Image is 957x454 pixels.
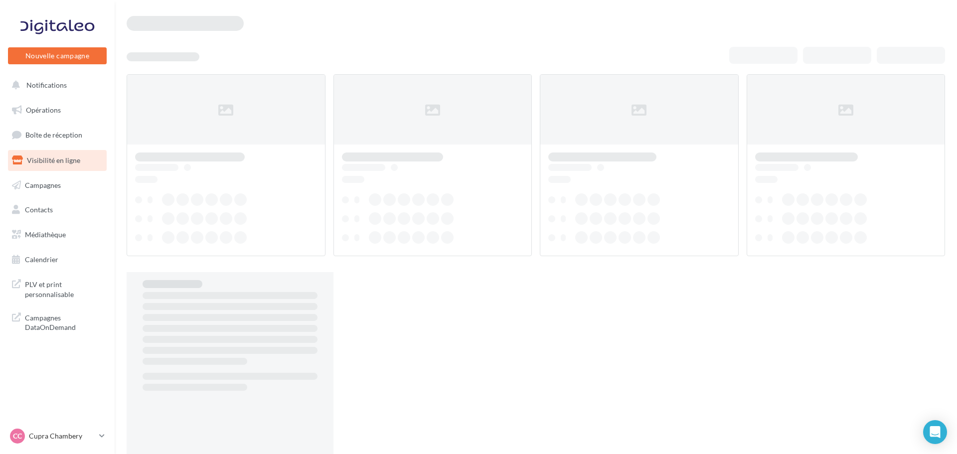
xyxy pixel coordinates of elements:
a: Contacts [6,199,109,220]
span: Contacts [25,205,53,214]
p: Cupra Chambery [29,431,95,441]
a: CC Cupra Chambery [8,427,107,446]
a: Opérations [6,100,109,121]
span: Calendrier [25,255,58,264]
a: Campagnes DataOnDemand [6,307,109,336]
a: PLV et print personnalisable [6,274,109,303]
span: Visibilité en ligne [27,156,80,164]
span: PLV et print personnalisable [25,278,103,299]
span: Campagnes [25,180,61,189]
span: Opérations [26,106,61,114]
button: Nouvelle campagne [8,47,107,64]
button: Notifications [6,75,105,96]
a: Campagnes [6,175,109,196]
a: Médiathèque [6,224,109,245]
span: Médiathèque [25,230,66,239]
a: Boîte de réception [6,124,109,146]
span: Boîte de réception [25,131,82,139]
span: Campagnes DataOnDemand [25,311,103,332]
div: Open Intercom Messenger [923,420,947,444]
span: CC [13,431,22,441]
a: Calendrier [6,249,109,270]
span: Notifications [26,81,67,89]
a: Visibilité en ligne [6,150,109,171]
